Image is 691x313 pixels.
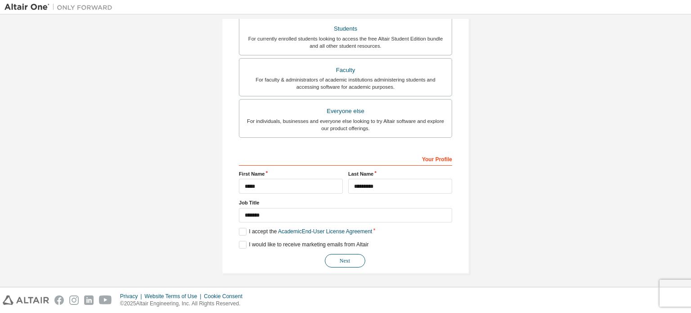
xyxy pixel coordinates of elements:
label: First Name [239,170,343,177]
label: I accept the [239,228,372,236]
label: Last Name [348,170,452,177]
div: Your Profile [239,151,452,166]
div: Privacy [120,293,144,300]
div: Faculty [245,64,446,77]
div: For individuals, businesses and everyone else looking to try Altair software and explore our prod... [245,118,446,132]
div: For faculty & administrators of academic institutions administering students and accessing softwa... [245,76,446,91]
p: © 2025 Altair Engineering, Inc. All Rights Reserved. [120,300,248,308]
div: For currently enrolled students looking to access the free Altair Student Edition bundle and all ... [245,35,446,50]
div: Website Terms of Use [144,293,204,300]
label: I would like to receive marketing emails from Altair [239,241,368,249]
img: altair_logo.svg [3,295,49,305]
a: Academic End-User License Agreement [278,228,372,235]
img: Altair One [4,3,117,12]
img: linkedin.svg [84,295,94,305]
img: instagram.svg [69,295,79,305]
div: Students [245,23,446,35]
button: Next [325,254,365,268]
img: youtube.svg [99,295,112,305]
img: facebook.svg [54,295,64,305]
div: Everyone else [245,105,446,118]
div: Cookie Consent [204,293,247,300]
label: Job Title [239,199,452,206]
